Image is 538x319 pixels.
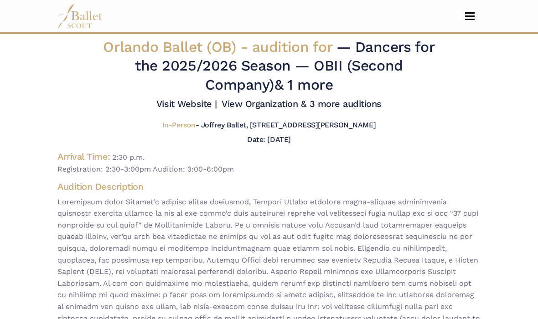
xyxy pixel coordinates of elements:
span: 2:30 p.m. [112,153,145,162]
a: Visit Website | [156,98,217,109]
button: Toggle navigation [459,12,481,20]
h5: Date: [DATE] [247,135,290,144]
span: Registration: 2:30-3:00pm Audition: 3:00-6:00pm [57,163,481,175]
a: & 1 more [274,76,333,93]
span: Orlando Ballet (OB) - [103,38,336,56]
span: audition for [252,38,332,56]
a: View Organization & 3 more auditions [222,98,382,109]
span: In-Person [162,121,196,129]
h4: Audition Description [57,181,481,192]
h4: Arrival Time: [57,151,110,162]
h5: - Joffrey Ballet, [STREET_ADDRESS][PERSON_NAME] [162,121,376,130]
span: — OBII (Second Company) [205,57,403,93]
